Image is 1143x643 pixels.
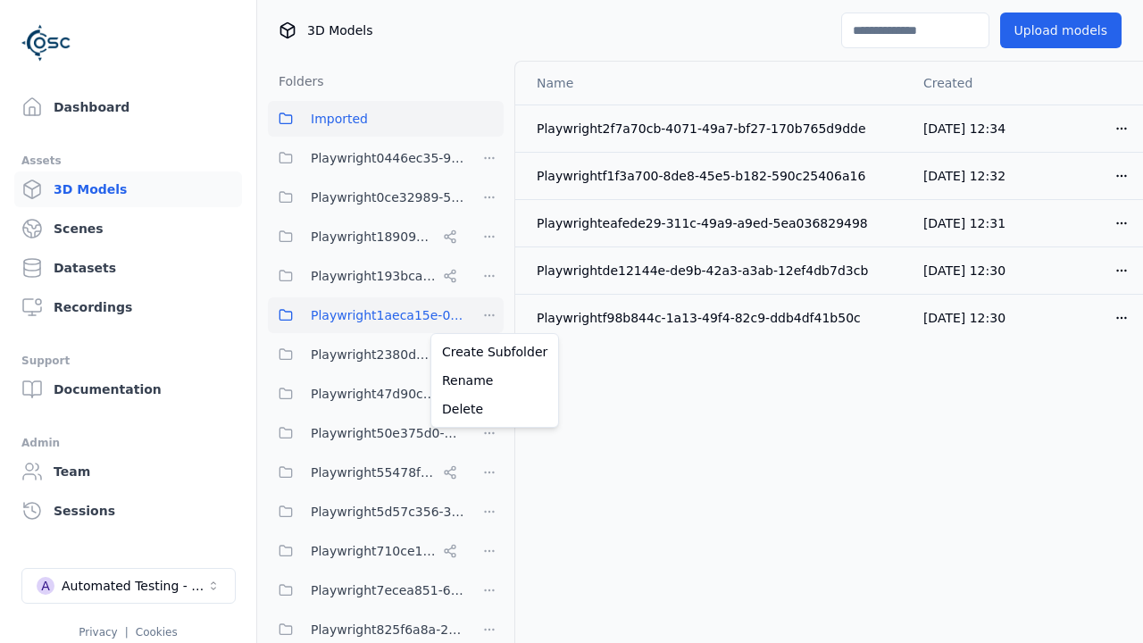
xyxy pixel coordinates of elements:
a: Create Subfolder [435,338,555,366]
a: Delete [435,395,555,423]
a: Rename [435,366,555,395]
